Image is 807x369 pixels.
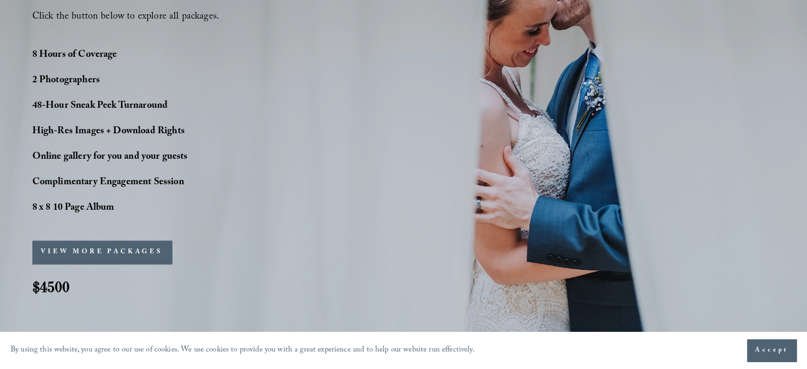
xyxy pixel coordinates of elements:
[32,9,219,25] span: Click the button below to explore all packages.
[32,149,188,166] strong: Online gallery for you and your guests
[32,277,70,296] strong: $4500
[32,124,185,140] strong: High-Res Images + Download Rights
[32,73,100,89] strong: 2 Photographers
[32,200,115,217] strong: 8 x 8 10 Page Album
[32,175,184,191] strong: Complimentary Engagement Session
[32,98,168,115] strong: 48-Hour Sneak Peek Turnaround
[32,241,172,264] button: VIEW MORE PACKAGES
[32,47,117,64] strong: 8 Hours of Coverage
[11,343,475,358] p: By using this website, you agree to our use of cookies. We use cookies to provide you with a grea...
[755,345,788,356] span: Accept
[747,339,796,362] button: Accept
